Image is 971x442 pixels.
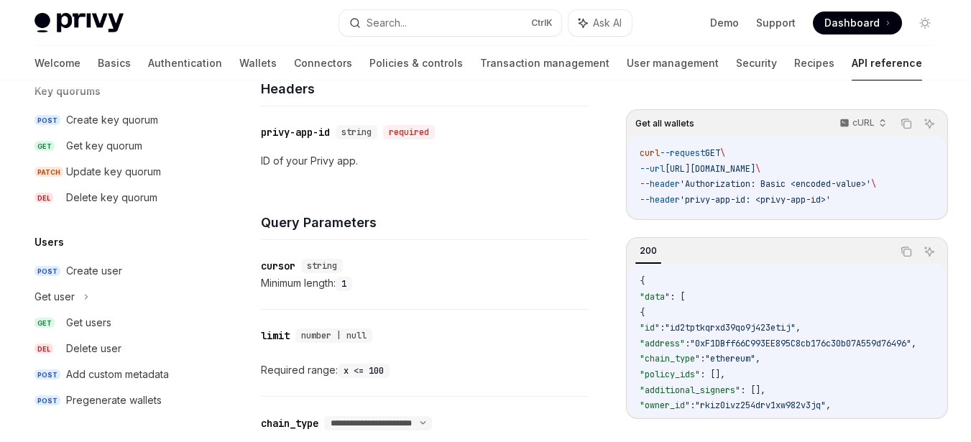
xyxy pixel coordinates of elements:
[23,258,207,284] a: POSTCreate user
[627,46,719,80] a: User management
[569,10,632,36] button: Ask AI
[66,392,162,409] div: Pregenerate wallets
[34,318,55,328] span: GET
[383,125,435,139] div: required
[34,266,60,277] span: POST
[66,262,122,280] div: Create user
[34,395,60,406] span: POST
[690,400,695,411] span: :
[261,416,318,431] div: chain_type
[680,194,831,206] span: 'privy-app-id: <privy-app-id>'
[911,338,916,349] span: ,
[261,125,330,139] div: privy-app-id
[23,133,207,159] a: GETGet key quorum
[914,11,937,34] button: Toggle dark mode
[755,353,760,364] span: ,
[871,178,876,190] span: \
[832,111,893,136] button: cURL
[660,147,705,159] span: --request
[665,322,796,333] span: "id2tptkqrxd39qo9j423etij"
[826,400,831,411] span: ,
[34,234,64,251] h5: Users
[34,46,80,80] a: Welcome
[341,126,372,138] span: string
[593,16,622,30] span: Ask AI
[23,387,207,413] a: POSTPregenerate wallets
[307,260,337,272] span: string
[98,46,131,80] a: Basics
[23,336,207,362] a: DELDelete user
[705,415,770,427] span: 1741834854578
[261,328,290,343] div: limit
[640,194,680,206] span: --header
[640,369,700,380] span: "policy_ids"
[920,242,939,261] button: Ask AI
[690,338,911,349] span: "0xF1DBff66C993EE895C8cb176c30b07A559d76496"
[480,46,609,80] a: Transaction management
[640,307,645,318] span: {
[34,115,60,126] span: POST
[66,340,121,357] div: Delete user
[239,46,277,80] a: Wallets
[736,46,777,80] a: Security
[897,242,916,261] button: Copy the contents from the code block
[301,330,367,341] span: number | null
[339,10,562,36] button: Search...CtrlK
[261,79,589,98] h4: Headers
[23,159,207,185] a: PATCHUpdate key quorum
[700,353,705,364] span: :
[261,213,589,232] h4: Query Parameters
[897,114,916,133] button: Copy the contents from the code block
[796,322,801,333] span: ,
[367,14,407,32] div: Search...
[640,275,645,287] span: {
[705,353,755,364] span: "ethereum"
[23,107,207,133] a: POSTCreate key quorum
[148,46,222,80] a: Authentication
[794,46,834,80] a: Recipes
[66,314,111,331] div: Get users
[34,193,53,203] span: DEL
[695,400,826,411] span: "rkiz0ivz254drv1xw982v3jq"
[261,362,589,379] div: Required range:
[635,118,694,129] span: Get all wallets
[23,185,207,211] a: DELDelete key quorum
[680,178,871,190] span: 'Authorization: Basic <encoded-value>'
[66,366,169,383] div: Add custom metadata
[640,353,700,364] span: "chain_type"
[336,277,352,291] code: 1
[740,385,765,396] span: : [],
[531,17,553,29] span: Ctrl K
[34,141,55,152] span: GET
[824,16,880,30] span: Dashboard
[66,111,158,129] div: Create key quorum
[770,415,776,427] span: ,
[66,189,157,206] div: Delete key quorum
[920,114,939,133] button: Ask AI
[720,147,725,159] span: \
[813,11,902,34] a: Dashboard
[66,163,161,180] div: Update key quorum
[640,163,665,175] span: --url
[34,288,75,305] div: Get user
[261,259,295,273] div: cursor
[640,147,660,159] span: curl
[852,46,922,80] a: API reference
[369,46,463,80] a: Policies & controls
[294,46,352,80] a: Connectors
[640,385,740,396] span: "additional_signers"
[261,152,589,170] p: ID of your Privy app.
[640,338,685,349] span: "address"
[640,178,680,190] span: --header
[640,291,670,303] span: "data"
[23,362,207,387] a: POSTAdd custom metadata
[756,16,796,30] a: Support
[640,415,700,427] span: "created_at"
[710,16,739,30] a: Demo
[640,322,660,333] span: "id"
[700,369,725,380] span: : [],
[660,322,665,333] span: :
[338,364,390,378] code: x <= 100
[635,242,661,259] div: 200
[705,147,720,159] span: GET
